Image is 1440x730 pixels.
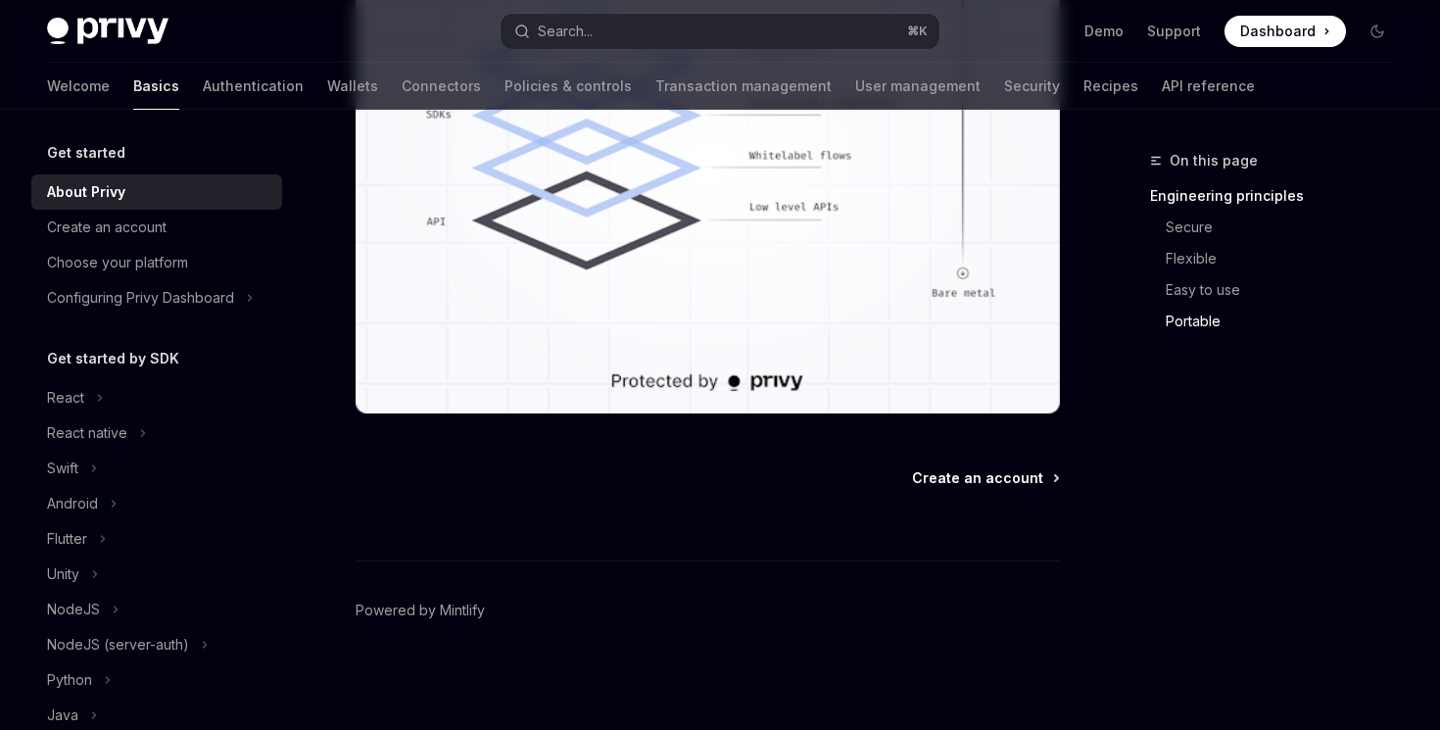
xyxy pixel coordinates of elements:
[1150,274,1409,306] a: Easy to use
[907,24,928,39] span: ⌘ K
[1147,22,1201,41] a: Support
[1150,212,1409,243] a: Secure
[31,521,282,557] button: Toggle Flutter section
[31,415,282,451] button: Toggle React native section
[1004,63,1060,110] a: Security
[47,457,78,480] div: Swift
[402,63,481,110] a: Connectors
[501,14,938,49] button: Open search
[504,63,632,110] a: Policies & controls
[1162,63,1255,110] a: API reference
[47,562,79,586] div: Unity
[31,486,282,521] button: Toggle Android section
[47,251,188,274] div: Choose your platform
[1240,22,1316,41] span: Dashboard
[31,662,282,698] button: Toggle Python section
[31,627,282,662] button: Toggle NodeJS (server-auth) section
[133,63,179,110] a: Basics
[47,492,98,515] div: Android
[47,598,100,621] div: NodeJS
[356,601,485,620] a: Powered by Mintlify
[31,557,282,592] button: Toggle Unity section
[327,63,378,110] a: Wallets
[47,633,189,657] div: NodeJS (server-auth)
[855,63,981,110] a: User management
[1362,16,1393,47] button: Toggle dark mode
[31,592,282,627] button: Toggle NodeJS section
[1084,22,1124,41] a: Demo
[47,180,125,204] div: About Privy
[203,63,304,110] a: Authentication
[538,20,593,43] div: Search...
[47,668,92,692] div: Python
[1150,306,1409,337] a: Portable
[47,141,125,165] h5: Get started
[655,63,832,110] a: Transaction management
[31,280,282,316] button: Toggle Configuring Privy Dashboard section
[1150,243,1409,274] a: Flexible
[31,380,282,415] button: Toggle React section
[47,216,167,239] div: Create an account
[47,18,168,45] img: dark logo
[1224,16,1346,47] a: Dashboard
[912,468,1043,488] span: Create an account
[31,174,282,210] a: About Privy
[31,210,282,245] a: Create an account
[47,527,87,551] div: Flutter
[31,245,282,280] a: Choose your platform
[31,451,282,486] button: Toggle Swift section
[47,386,84,410] div: React
[47,347,179,370] h5: Get started by SDK
[1150,180,1409,212] a: Engineering principles
[47,421,127,445] div: React native
[47,63,110,110] a: Welcome
[1083,63,1138,110] a: Recipes
[1170,149,1258,172] span: On this page
[912,468,1058,488] a: Create an account
[47,704,78,727] div: Java
[47,286,234,310] div: Configuring Privy Dashboard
